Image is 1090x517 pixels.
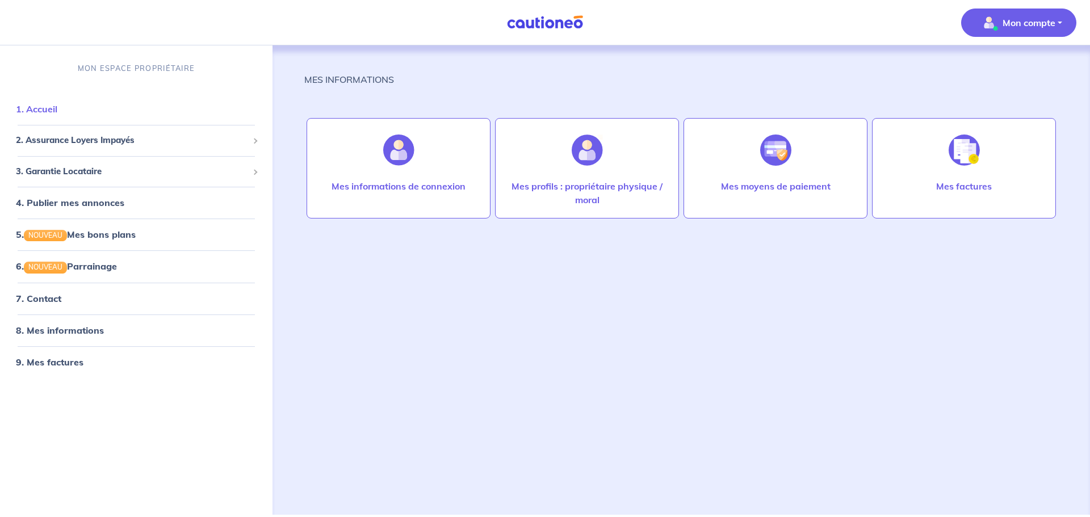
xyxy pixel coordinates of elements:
div: 5.NOUVEAUMes bons plans [5,223,268,246]
p: MES INFORMATIONS [304,73,394,86]
a: 6.NOUVEAUParrainage [16,260,117,272]
img: illu_account.svg [383,134,414,166]
img: illu_invoice.svg [949,134,980,166]
p: Mes informations de connexion [332,179,466,193]
p: Mon compte [1003,16,1055,30]
a: 8. Mes informations [16,325,104,336]
p: Mes factures [936,179,992,193]
div: 1. Accueil [5,98,268,120]
img: Cautioneo [502,15,588,30]
div: 2. Assurance Loyers Impayés [5,129,268,152]
img: illu_account_valid_menu.svg [980,14,998,32]
img: illu_credit_card_no_anim.svg [760,134,791,166]
img: illu_account_add.svg [572,134,603,166]
span: 2. Assurance Loyers Impayés [16,134,248,147]
a: 7. Contact [16,293,61,304]
p: Mes moyens de paiement [721,179,831,193]
div: 6.NOUVEAUParrainage [5,255,268,278]
a: 4. Publier mes annonces [16,197,124,208]
a: 9. Mes factures [16,356,83,368]
p: Mes profils : propriétaire physique / moral [507,179,667,207]
p: MON ESPACE PROPRIÉTAIRE [78,63,195,74]
div: 8. Mes informations [5,319,268,342]
div: 9. Mes factures [5,351,268,373]
a: 1. Accueil [16,103,57,115]
div: 3. Garantie Locataire [5,161,268,183]
div: 7. Contact [5,287,268,310]
a: 5.NOUVEAUMes bons plans [16,229,136,240]
span: 3. Garantie Locataire [16,165,248,178]
div: 4. Publier mes annonces [5,191,268,214]
button: illu_account_valid_menu.svgMon compte [961,9,1076,37]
